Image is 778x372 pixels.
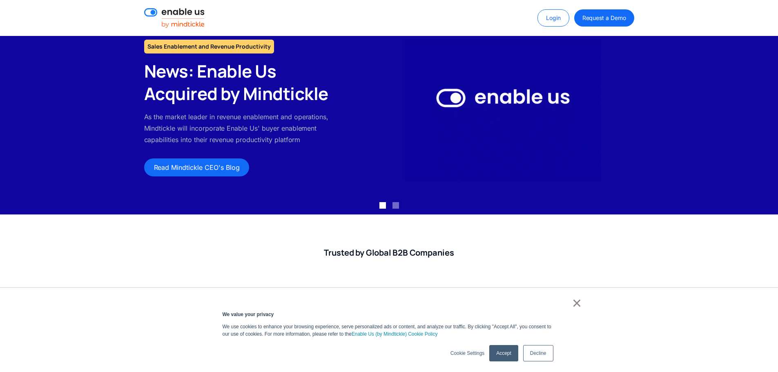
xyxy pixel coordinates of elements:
p: We use cookies to enhance your browsing experience, serve personalized ads or content, and analyz... [223,323,556,338]
div: Show slide 2 of 2 [392,202,399,209]
p: As the market leader in revenue enablement and operations, Mindtickle will incorporate Enable Us'... [144,111,339,145]
a: Read Mindtickle CEO's Blog [144,158,250,176]
a: Enable Us (by Mindtickle) Cookie Policy [352,330,438,338]
a: × [572,299,582,307]
a: Accept [489,345,518,361]
a: Login [537,9,569,27]
h2: Trusted by Global B2B Companies [144,247,634,258]
strong: We value your privacy [223,312,274,317]
a: Cookie Settings [450,350,484,357]
iframe: Qualified Messenger [770,364,778,372]
div: next slide [745,7,778,214]
img: Enable Us by Mindtickle [405,40,601,182]
div: Show slide 1 of 2 [379,202,386,209]
h2: News: Enable Us Acquired by Mindtickle [144,60,339,105]
h1: Sales Enablement and Revenue Productivity [144,40,274,53]
a: Decline [523,345,553,361]
a: Request a Demo [574,9,634,27]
